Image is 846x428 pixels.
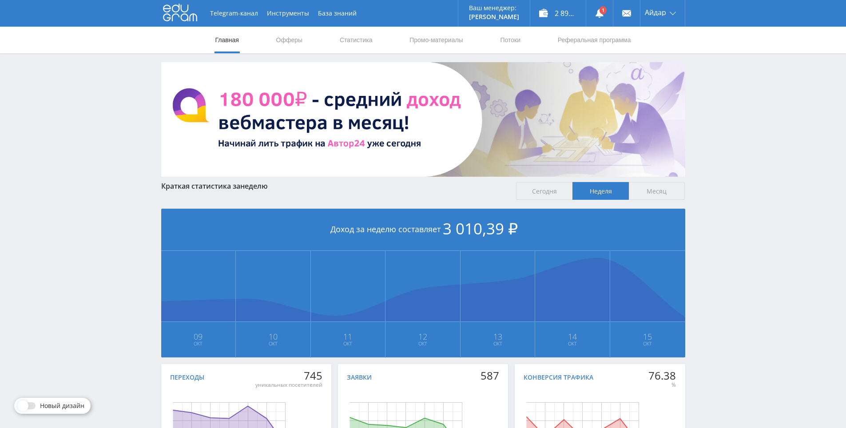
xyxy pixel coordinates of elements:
[645,9,666,16] span: Айдар
[572,182,629,200] span: Неделя
[516,182,572,200] span: Сегодня
[162,333,235,340] span: 09
[311,340,385,347] span: Окт
[536,340,609,347] span: Окт
[443,218,518,239] span: 3 010,39 ₽
[536,333,609,340] span: 14
[339,27,373,53] a: Статистика
[461,340,535,347] span: Окт
[469,13,519,20] p: [PERSON_NAME]
[629,182,685,200] span: Месяц
[240,181,268,191] span: неделю
[236,333,310,340] span: 10
[40,402,84,409] span: Новый дизайн
[386,340,460,347] span: Окт
[481,369,499,382] div: 587
[255,381,322,388] div: уникальных посетителей
[461,333,535,340] span: 13
[557,27,632,53] a: Реферальная программа
[469,4,519,12] p: Ваш менеджер:
[161,209,685,251] div: Доход за неделю составляет
[255,369,322,382] div: 745
[409,27,464,53] a: Промо-материалы
[386,333,460,340] span: 12
[611,333,685,340] span: 15
[648,369,676,382] div: 76.38
[311,333,385,340] span: 11
[170,374,204,381] div: Переходы
[162,340,235,347] span: Окт
[161,62,685,177] img: BannerAvtor24
[236,340,310,347] span: Окт
[611,340,685,347] span: Окт
[648,381,676,388] div: %
[161,182,508,190] div: Краткая статистика за
[347,374,372,381] div: Заявки
[499,27,521,53] a: Потоки
[214,27,240,53] a: Главная
[524,374,593,381] div: Конверсия трафика
[275,27,304,53] a: Офферы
